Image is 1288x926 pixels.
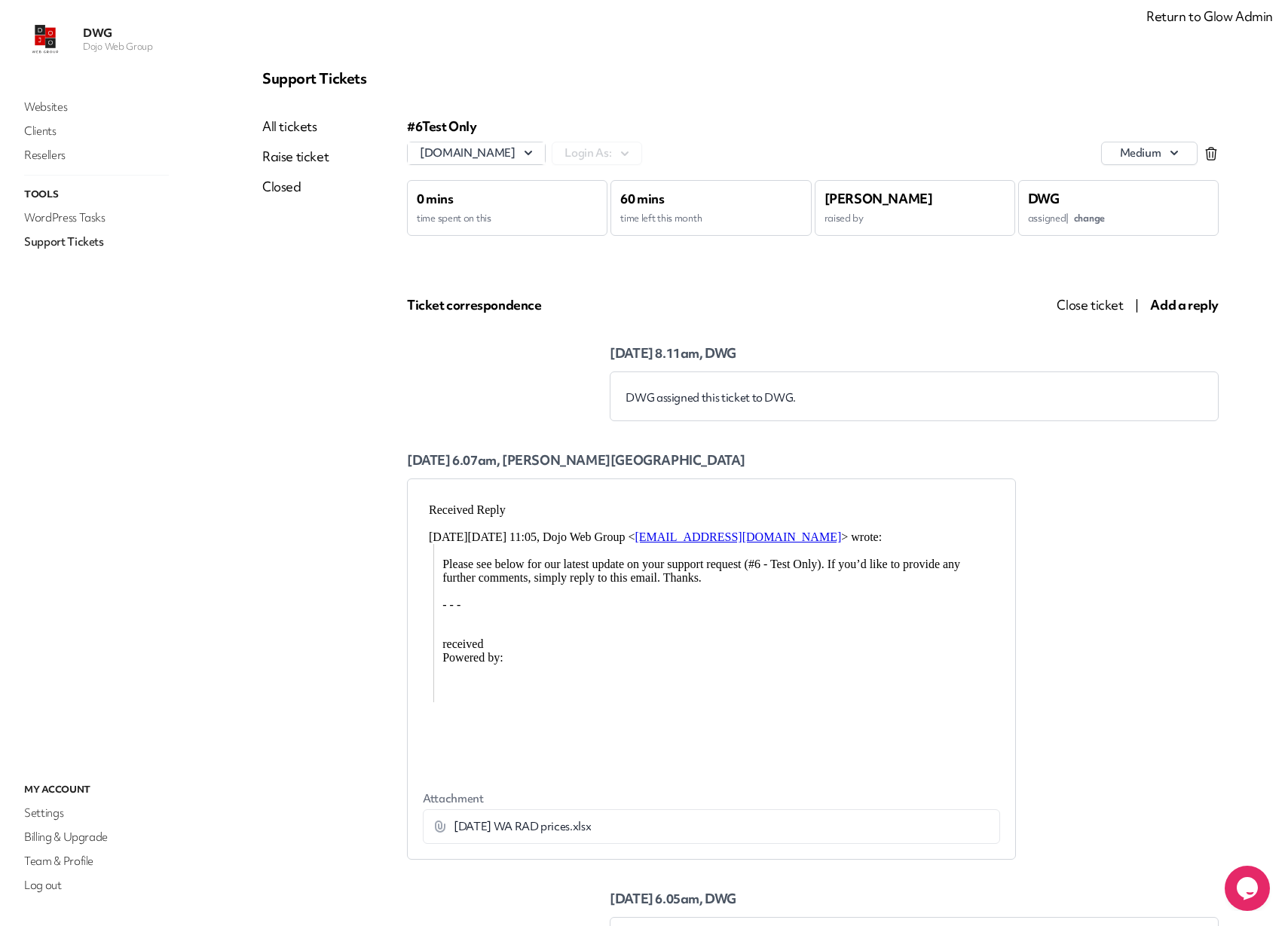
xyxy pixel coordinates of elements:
[620,190,664,207] span: 60 mins
[21,827,172,848] a: Billing & Upgrade
[423,791,1000,806] dt: Attachment
[21,121,172,142] a: Clients
[212,33,418,46] a: [EMAIL_ADDRESS][DOMAIN_NAME]
[417,212,491,225] span: time spent on this
[1057,296,1123,313] span: Close ticket
[1101,142,1198,165] button: medium
[21,145,172,166] a: Resellers
[21,802,172,824] a: Settings
[1146,8,1273,25] a: Return to Glow Admin
[1135,296,1139,313] span: |
[454,819,591,834] span: [DATE] WA RAD prices.xlsx
[21,96,172,118] a: Websites
[935,819,987,834] a: Download
[21,207,172,228] a: WordPress Tasks
[1101,142,1198,165] div: Click to change priority
[1204,146,1219,161] div: Click to delete ticket
[620,212,702,225] span: time left this month
[1028,212,1105,225] span: assigned
[1225,866,1273,911] iframe: chat widget
[6,33,571,47] div: [DATE][DATE] 11:05, Dojo Web Group < > wrote:
[408,142,545,164] button: [DOMAIN_NAME]
[20,140,568,154] p: received
[1028,190,1060,207] span: DWG
[407,118,1219,136] div: #6 Test Only
[610,890,1219,908] p: [DATE] 6.05am, DWG
[610,344,1219,362] p: [DATE] 8.11am, DWG
[407,296,542,313] span: Ticket correspondence
[21,780,172,799] p: My Account
[262,118,329,136] a: All tickets
[21,231,172,252] a: Support Tickets
[262,148,329,166] a: Raise ticket
[83,26,153,41] p: DWG
[21,851,172,872] a: Team & Profile
[1066,212,1069,225] span: |
[262,69,1219,87] p: Support Tickets
[6,6,571,20] div: Test Only
[262,178,329,196] a: Closed
[21,875,172,896] a: Log out
[20,154,80,167] td: Powered by:
[417,190,454,207] span: 0 mins
[21,185,172,204] p: Tools
[1150,296,1219,313] span: Add a reply
[626,390,1203,405] div: DWG assigned this ticket to DWG.
[552,142,642,165] button: Login As:
[407,451,1016,469] p: [DATE] 6.07am, [PERSON_NAME][GEOGRAPHIC_DATA]
[1074,212,1105,225] span: change
[825,190,933,207] span: [PERSON_NAME]
[6,6,571,20] div: Received Reply
[83,41,153,53] p: Dojo Web Group
[825,212,864,225] span: raised by
[20,47,568,154] div: Please see below for our latest update on your support request (#6 - Test Only). If you’d like to...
